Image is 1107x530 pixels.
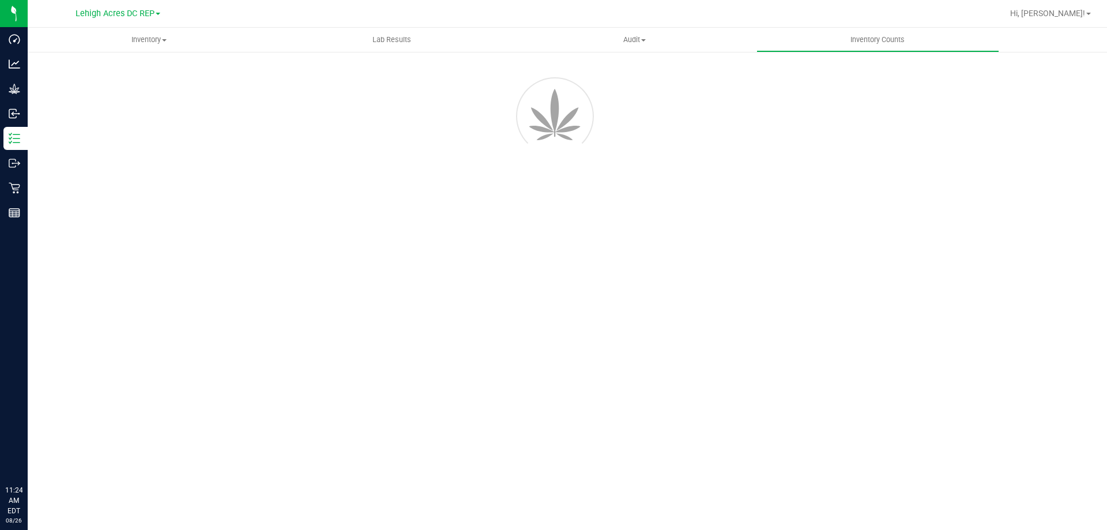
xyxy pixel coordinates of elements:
span: Lab Results [357,35,427,45]
a: Inventory [28,28,270,52]
span: Audit [514,35,755,45]
p: 11:24 AM EDT [5,485,22,516]
inline-svg: Inventory [9,133,20,144]
span: Inventory [28,35,270,45]
inline-svg: Analytics [9,58,20,70]
span: Hi, [PERSON_NAME]! [1010,9,1085,18]
inline-svg: Dashboard [9,33,20,45]
p: 08/26 [5,516,22,525]
inline-svg: Reports [9,207,20,219]
inline-svg: Retail [9,182,20,194]
span: Inventory Counts [835,35,920,45]
a: Inventory Counts [756,28,999,52]
a: Audit [513,28,756,52]
inline-svg: Outbound [9,157,20,169]
a: Lab Results [270,28,513,52]
span: Lehigh Acres DC REP [76,9,155,18]
inline-svg: Grow [9,83,20,95]
inline-svg: Inbound [9,108,20,119]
